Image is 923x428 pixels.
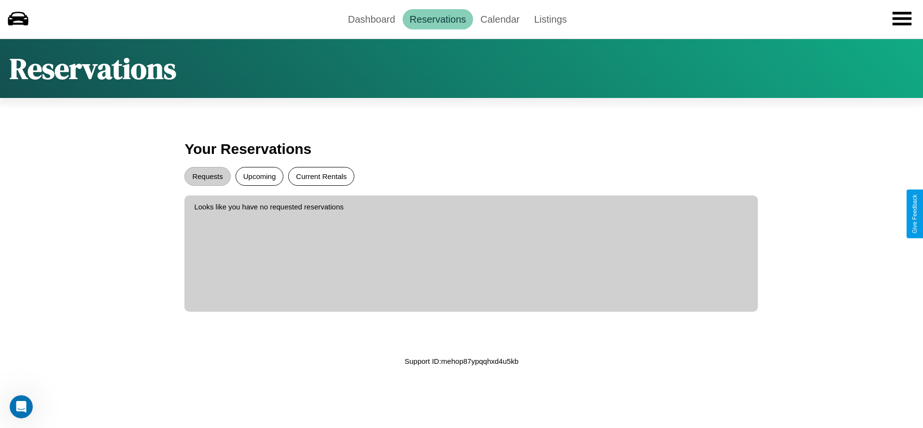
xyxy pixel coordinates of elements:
[194,200,748,213] p: Looks like you have no requested reservations
[10,49,176,88] h1: Reservations
[473,9,527,29] a: Calendar
[184,136,738,162] h3: Your Reservations
[341,9,403,29] a: Dashboard
[405,355,518,368] p: Support ID: mehop87ypqqhxd4u5kb
[911,194,918,234] div: Give Feedback
[403,9,474,29] a: Reservations
[527,9,574,29] a: Listings
[288,167,354,186] button: Current Rentals
[236,167,284,186] button: Upcoming
[184,167,230,186] button: Requests
[10,395,33,418] iframe: Intercom live chat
